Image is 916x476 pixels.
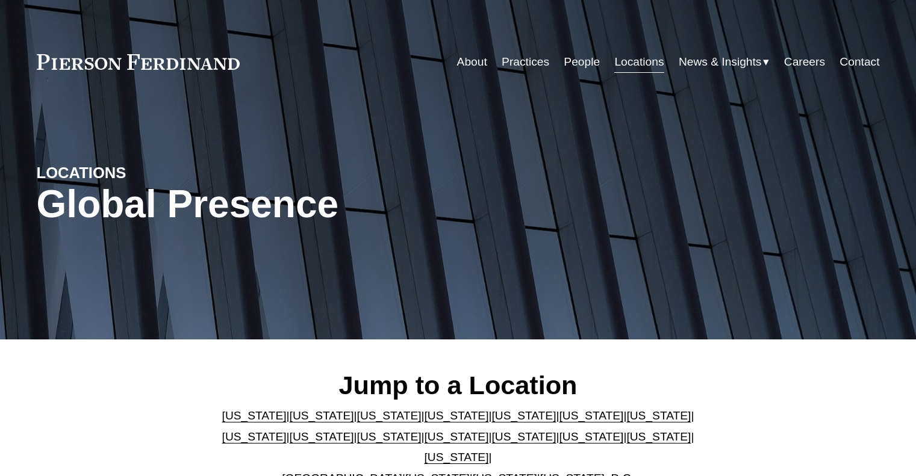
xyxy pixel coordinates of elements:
[559,409,623,422] a: [US_STATE]
[840,51,879,73] a: Contact
[290,430,354,443] a: [US_STATE]
[357,430,422,443] a: [US_STATE]
[37,182,599,226] h1: Global Presence
[491,409,556,422] a: [US_STATE]
[457,51,487,73] a: About
[679,51,770,73] a: folder dropdown
[564,51,600,73] a: People
[626,409,691,422] a: [US_STATE]
[222,409,287,422] a: [US_STATE]
[559,430,623,443] a: [US_STATE]
[425,430,489,443] a: [US_STATE]
[222,430,287,443] a: [US_STATE]
[502,51,549,73] a: Practices
[626,430,691,443] a: [US_STATE]
[425,451,489,463] a: [US_STATE]
[425,409,489,422] a: [US_STATE]
[491,430,556,443] a: [US_STATE]
[784,51,825,73] a: Careers
[212,369,704,401] h2: Jump to a Location
[679,52,762,73] span: News & Insights
[290,409,354,422] a: [US_STATE]
[614,51,664,73] a: Locations
[37,163,248,182] h4: LOCATIONS
[357,409,422,422] a: [US_STATE]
